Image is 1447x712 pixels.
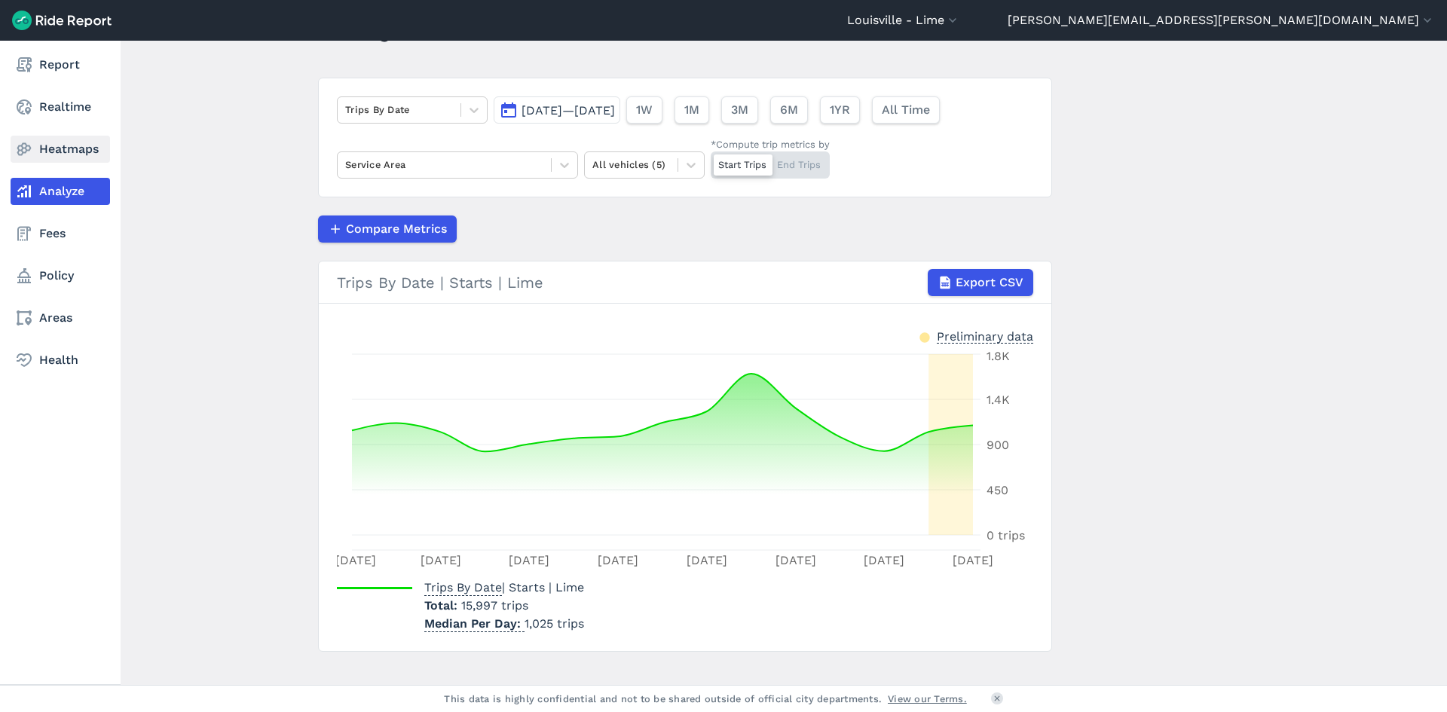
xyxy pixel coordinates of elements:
[11,136,110,163] a: Heatmaps
[11,347,110,374] a: Health
[937,328,1033,344] div: Preliminary data
[421,553,461,567] tspan: [DATE]
[11,220,110,247] a: Fees
[11,304,110,332] a: Areas
[11,51,110,78] a: Report
[335,553,376,567] tspan: [DATE]
[684,101,699,119] span: 1M
[424,576,502,596] span: Trips By Date
[830,101,850,119] span: 1YR
[987,393,1010,407] tspan: 1.4K
[780,101,798,119] span: 6M
[776,553,816,567] tspan: [DATE]
[820,96,860,124] button: 1YR
[711,137,830,151] div: *Compute trip metrics by
[424,615,584,633] p: 1,025 trips
[1008,11,1435,29] button: [PERSON_NAME][EMAIL_ADDRESS][PERSON_NAME][DOMAIN_NAME]
[346,220,447,238] span: Compare Metrics
[11,93,110,121] a: Realtime
[424,612,525,632] span: Median Per Day
[956,273,1023,292] span: Export CSV
[987,483,1008,497] tspan: 450
[11,262,110,289] a: Policy
[687,553,727,567] tspan: [DATE]
[928,269,1033,296] button: Export CSV
[987,528,1025,542] tspan: 0 trips
[675,96,709,124] button: 1M
[494,96,620,124] button: [DATE]—[DATE]
[731,101,748,119] span: 3M
[626,96,662,124] button: 1W
[12,11,112,30] img: Ride Report
[337,269,1033,296] div: Trips By Date | Starts | Lime
[987,438,1009,452] tspan: 900
[953,553,993,567] tspan: [DATE]
[461,598,528,613] span: 15,997 trips
[522,103,615,118] span: [DATE]—[DATE]
[598,553,638,567] tspan: [DATE]
[882,101,930,119] span: All Time
[872,96,940,124] button: All Time
[864,553,904,567] tspan: [DATE]
[424,580,584,594] span: | Starts | Lime
[888,692,967,706] a: View our Terms.
[987,349,1010,363] tspan: 1.8K
[509,553,549,567] tspan: [DATE]
[11,178,110,205] a: Analyze
[847,11,960,29] button: Louisville - Lime
[424,598,461,613] span: Total
[721,96,758,124] button: 3M
[318,215,457,243] button: Compare Metrics
[770,96,808,124] button: 6M
[636,101,653,119] span: 1W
